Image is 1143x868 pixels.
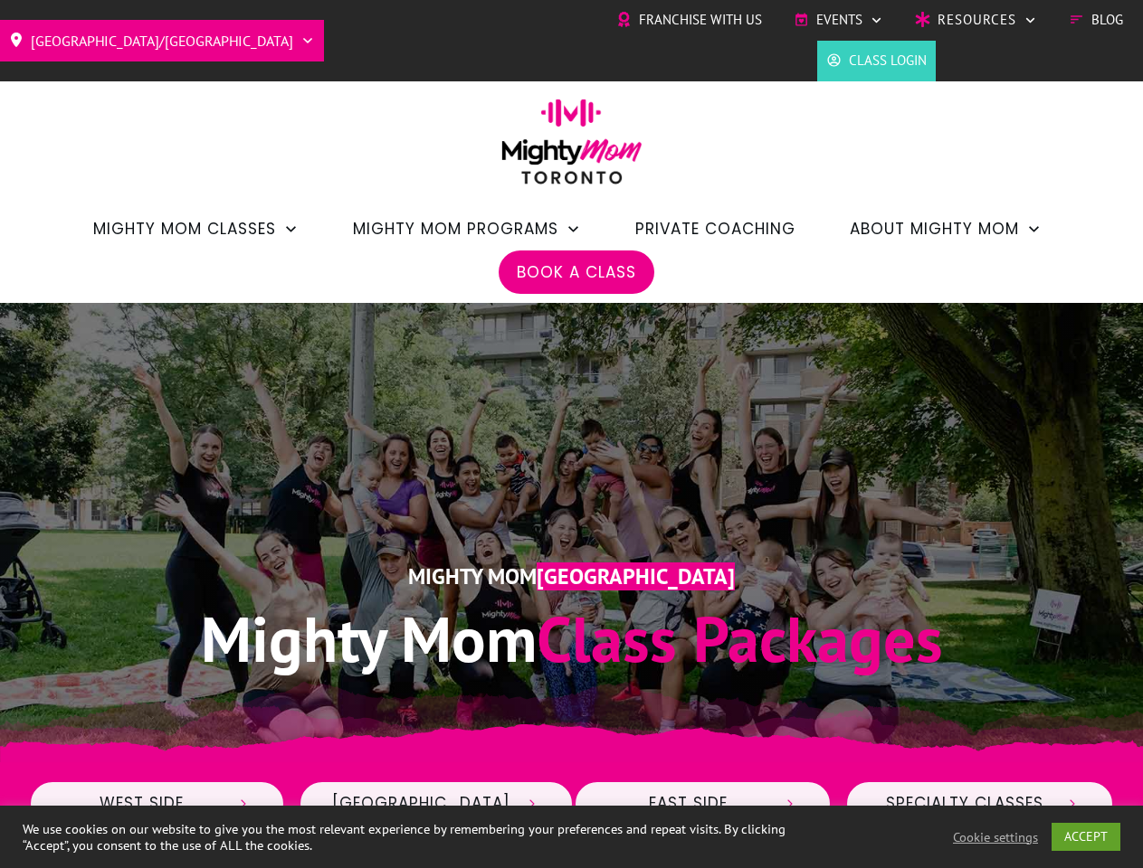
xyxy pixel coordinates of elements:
span: Mighty Mom Programs [353,213,558,244]
span: Specialty Classes [879,794,1051,814]
div: We use cookies on our website to give you the most relevant experience by remembering your prefer... [23,821,791,854]
a: East Side [574,780,832,827]
a: Class Login [826,47,927,74]
a: ACCEPT [1052,823,1120,851]
img: mightymom-logo-toronto [492,99,652,197]
span: Mighty Mom [408,562,537,590]
a: Blog [1069,6,1123,33]
a: Mighty Mom Classes [93,213,299,244]
span: East Side [607,794,768,814]
span: Mighty Mom [201,598,537,679]
a: Resources [915,6,1037,33]
span: Mighty Mom Classes [93,213,276,244]
span: Class Login [849,47,927,74]
a: Specialty Classes [845,780,1114,827]
a: Private Coaching [635,213,795,244]
span: Resources [938,6,1016,33]
a: Mighty Mom Programs [353,213,581,244]
span: [GEOGRAPHIC_DATA]/[GEOGRAPHIC_DATA] [31,26,293,55]
a: [GEOGRAPHIC_DATA]/[GEOGRAPHIC_DATA] [9,26,315,55]
a: Cookie settings [953,829,1038,845]
span: About Mighty Mom [850,213,1019,244]
a: About Mighty Mom [850,213,1042,244]
a: Book a Class [517,257,636,288]
span: Events [816,6,862,33]
span: [GEOGRAPHIC_DATA] [537,562,735,590]
a: Franchise with Us [616,6,762,33]
a: Events [794,6,883,33]
a: [GEOGRAPHIC_DATA] [299,780,574,827]
span: [GEOGRAPHIC_DATA] [332,794,510,814]
span: West Side [62,794,223,814]
a: West Side [29,780,286,827]
span: Franchise with Us [639,6,762,33]
h1: Class Packages [48,598,1096,680]
span: Blog [1091,6,1123,33]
